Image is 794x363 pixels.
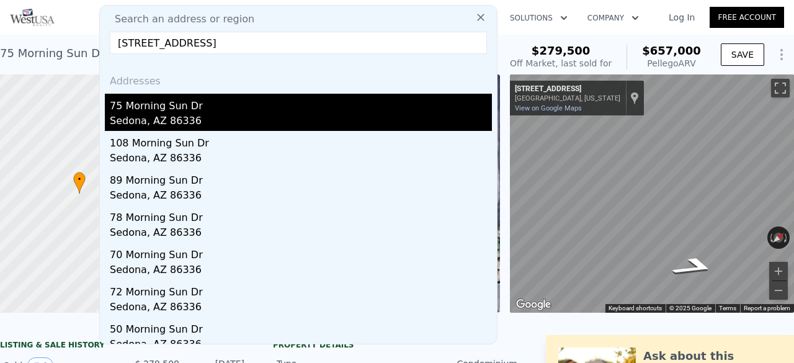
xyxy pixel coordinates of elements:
[642,44,701,57] span: $657,000
[110,225,492,243] div: Sedona, AZ 86336
[510,74,794,313] div: Map
[609,304,662,313] button: Keyboard shortcuts
[630,91,639,105] a: Show location on map
[532,44,591,57] span: $279,500
[110,300,492,317] div: Sedona, AZ 86336
[719,305,736,311] a: Terms (opens in new tab)
[110,32,487,54] input: Enter an address, city, region, neighborhood or zip code
[513,297,554,313] a: Open this area in Google Maps (opens a new window)
[510,74,794,313] div: Street View
[110,280,492,300] div: 72 Morning Sun Dr
[105,64,492,94] div: Addresses
[110,131,492,151] div: 108 Morning Sun Dr
[767,226,774,249] button: Rotate counterclockwise
[767,227,790,249] button: Reset the view
[110,188,492,205] div: Sedona, AZ 86336
[578,7,649,29] button: Company
[110,205,492,225] div: 78 Morning Sun Dr
[105,12,254,27] span: Search an address or region
[783,226,790,249] button: Rotate clockwise
[744,305,790,311] a: Report a problem
[73,172,86,194] div: •
[110,94,492,114] div: 75 Morning Sun Dr
[110,337,492,354] div: Sedona, AZ 86336
[510,57,612,69] div: Off Market, last sold for
[273,340,521,350] div: Property details
[669,305,711,311] span: © 2025 Google
[10,9,55,26] img: Pellego
[513,297,554,313] img: Google
[653,253,735,282] path: Go Northeast, Northview Rd
[500,7,578,29] button: Solutions
[110,243,492,262] div: 70 Morning Sun Dr
[721,43,764,66] button: SAVE
[515,84,620,94] div: [STREET_ADDRESS]
[771,79,790,97] button: Toggle fullscreen view
[769,42,794,67] button: Show Options
[515,104,582,112] a: View on Google Maps
[73,174,86,185] span: •
[110,151,492,168] div: Sedona, AZ 86336
[654,11,710,24] a: Log In
[515,94,620,102] div: [GEOGRAPHIC_DATA], [US_STATE]
[642,57,701,69] div: Pellego ARV
[110,114,492,131] div: Sedona, AZ 86336
[110,168,492,188] div: 89 Morning Sun Dr
[769,281,788,300] button: Zoom out
[110,262,492,280] div: Sedona, AZ 86336
[769,262,788,280] button: Zoom in
[110,317,492,337] div: 50 Morning Sun Dr
[710,7,784,28] a: Free Account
